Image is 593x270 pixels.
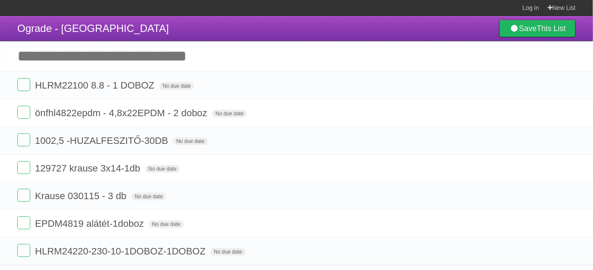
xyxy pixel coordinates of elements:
b: This List [537,24,566,33]
span: No due date [131,193,166,200]
span: No due date [212,110,247,118]
span: No due date [145,165,180,173]
label: Done [17,133,30,146]
label: Done [17,216,30,229]
a: SaveThis List [499,20,576,37]
span: önfhl4822epdm - 4,8x22EPDM - 2 doboz [35,108,209,118]
label: Done [17,106,30,119]
span: Ograde - [GEOGRAPHIC_DATA] [17,22,169,34]
span: HLRM22100 8.8 - 1 DOBOZ [35,80,156,91]
span: HLRM24220-230-10-1DOBOZ-1DOBOZ [35,246,208,257]
span: 1002,5 -HUZALFESZITŐ-30DB [35,135,170,146]
label: Done [17,189,30,202]
span: EPDM4819 alátét-1doboz [35,218,146,229]
label: Done [17,161,30,174]
span: No due date [149,220,184,228]
span: 129727 krause 3x14-1db [35,163,142,174]
span: Krause 030115 - 3 db [35,191,129,201]
span: No due date [210,248,245,256]
label: Done [17,78,30,91]
label: Done [17,244,30,257]
span: No due date [173,137,208,145]
span: No due date [159,82,194,90]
